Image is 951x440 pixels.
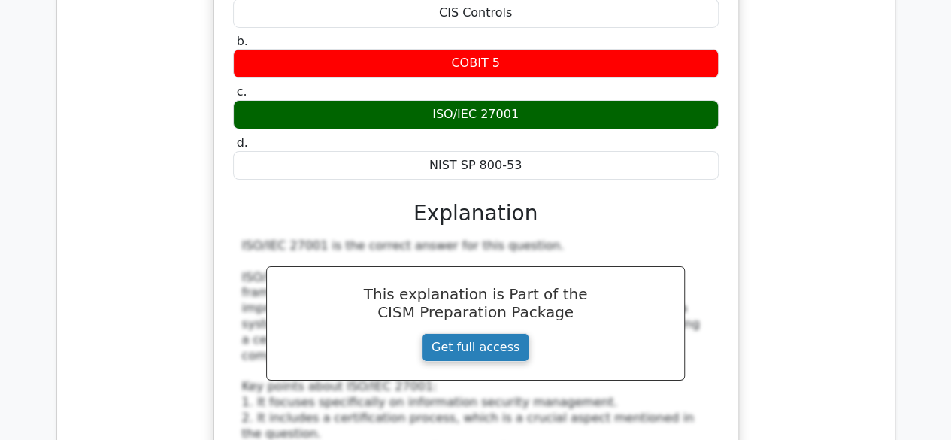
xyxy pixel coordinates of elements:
[233,151,719,181] div: NIST SP 800-53
[237,135,248,150] span: d.
[237,34,248,48] span: b.
[233,49,719,78] div: COBIT 5
[233,100,719,129] div: ISO/IEC 27001
[237,84,247,99] span: c.
[242,201,710,226] h3: Explanation
[422,333,529,362] a: Get full access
